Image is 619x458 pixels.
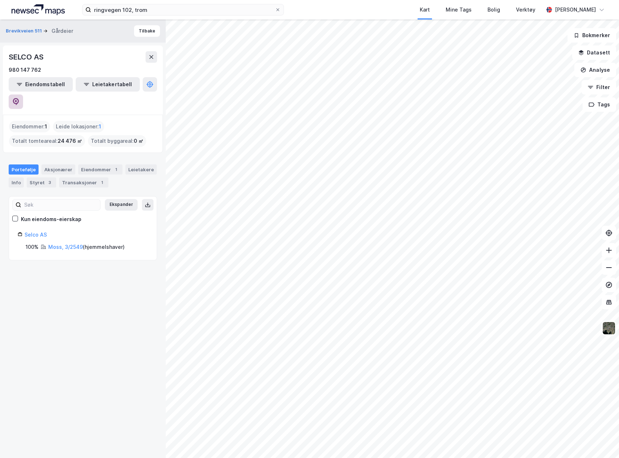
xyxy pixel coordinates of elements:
[583,423,619,458] iframe: Chat Widget
[9,121,50,132] div: Eiendommer :
[134,25,160,37] button: Tilbake
[26,243,39,251] div: 100%
[48,244,83,250] a: Moss, 3/2549
[25,232,47,238] a: Selco AS
[48,243,125,251] div: ( hjemmelshaver )
[53,121,104,132] div: Leide lokasjoner :
[21,199,100,210] input: Søk
[574,63,616,77] button: Analyse
[583,423,619,458] div: Kontrollprogram for chat
[555,5,596,14] div: [PERSON_NAME]
[602,321,616,335] img: 9k=
[91,4,275,15] input: Søk på adresse, matrikkel, gårdeiere, leietakere eller personer
[88,135,146,147] div: Totalt byggareal :
[76,77,140,92] button: Leietakertabell
[112,166,120,173] div: 1
[9,164,39,175] div: Portefølje
[12,4,65,15] img: logo.a4113a55bc3d86da70a041830d287a7e.svg
[487,5,500,14] div: Bolig
[125,164,157,175] div: Leietakere
[105,199,138,211] button: Ekspander
[78,164,123,175] div: Eiendommer
[572,45,616,60] button: Datasett
[59,177,108,188] div: Transaksjoner
[58,137,82,145] span: 24 476 ㎡
[41,164,75,175] div: Aksjonærer
[516,5,535,14] div: Verktøy
[27,177,56,188] div: Styret
[134,137,143,145] span: 0 ㎡
[420,5,430,14] div: Kart
[52,27,73,35] div: Gårdeier
[9,135,85,147] div: Totalt tomteareal :
[9,51,45,63] div: SELCO AS
[45,122,47,131] span: 1
[9,177,24,188] div: Info
[567,28,616,43] button: Bokmerker
[9,66,41,74] div: 980 147 762
[21,215,81,224] div: Kun eiendoms-eierskap
[446,5,472,14] div: Mine Tags
[98,179,106,186] div: 1
[583,97,616,112] button: Tags
[99,122,101,131] span: 1
[46,179,53,186] div: 3
[6,27,43,35] button: Brevikveien 511
[582,80,616,94] button: Filter
[9,77,73,92] button: Eiendomstabell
